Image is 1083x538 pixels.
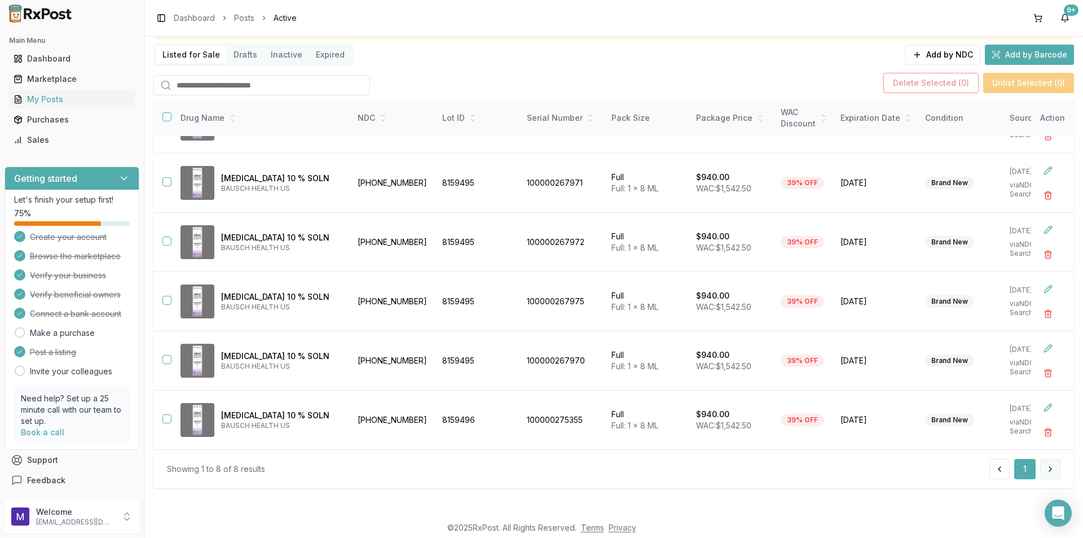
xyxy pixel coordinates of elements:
[781,236,824,248] div: 39% OFF
[351,272,435,331] td: [PHONE_NUMBER]
[605,100,689,137] th: Pack Size
[1038,244,1058,265] button: Delete
[221,291,342,303] p: [MEDICAL_DATA] 10 % SOLN
[30,289,121,300] span: Verify beneficial owners
[5,131,139,149] button: Sales
[309,46,351,64] button: Expired
[442,112,513,124] div: Lot ID
[180,166,214,200] img: Jublia 10 % SOLN
[520,272,605,331] td: 100000267975
[30,270,106,281] span: Verify your business
[985,45,1074,65] button: Add by Barcode
[274,12,297,24] span: Active
[696,112,767,124] div: Package Price
[14,94,130,105] div: My Posts
[174,12,297,24] nav: breadcrumb
[156,46,227,64] button: Listed for Sale
[180,344,214,378] img: Jublia 10 % SOLN
[1010,418,1053,436] p: via NDC Search
[27,475,65,486] span: Feedback
[351,391,435,450] td: [PHONE_NUMBER]
[1010,240,1053,258] p: via NDC Search
[696,302,751,312] span: WAC: $1,542.50
[905,45,980,65] button: Add by NDC
[5,70,139,88] button: Marketplace
[1010,226,1053,235] p: [DATE]
[167,463,265,475] div: Showing 1 to 8 of 8 results
[1038,363,1058,383] button: Delete
[1038,160,1058,181] button: Edit
[696,172,729,183] p: $940.00
[351,213,435,272] td: [PHONE_NUMBER]
[180,112,342,124] div: Drug Name
[221,351,342,362] p: [MEDICAL_DATA] 10 % SOLN
[1038,397,1058,418] button: Edit
[840,355,912,366] span: [DATE]
[781,355,824,367] div: 39% OFF
[221,410,342,421] p: [MEDICAL_DATA] 10 % SOLN
[221,362,342,371] p: BAUSCH HEALTH US
[234,12,254,24] a: Posts
[605,213,689,272] td: Full
[36,506,115,518] p: Welcome
[30,347,76,358] span: Post a listing
[520,331,605,391] td: 100000267970
[840,414,912,426] span: [DATE]
[264,46,309,64] button: Inactive
[21,393,123,427] p: Need help? Set up a 25 minute call with our team to set up.
[925,414,974,426] div: Brand New
[221,173,342,184] p: [MEDICAL_DATA] 10 % SOLN
[1010,358,1053,377] p: via NDC Search
[5,50,139,68] button: Dashboard
[358,112,429,124] div: NDC
[30,308,121,320] span: Connect a bank account
[14,194,130,205] p: Let's finish your setup first!
[30,231,107,243] span: Create your account
[5,470,139,491] button: Feedback
[840,177,912,189] span: [DATE]
[925,177,974,189] div: Brand New
[1038,220,1058,240] button: Edit
[36,518,115,527] p: [EMAIL_ADDRESS][DOMAIN_NAME]
[1010,181,1053,199] p: via NDC Search
[9,36,135,45] h2: Main Menu
[5,111,139,129] button: Purchases
[605,154,689,213] td: Full
[221,421,342,430] p: BAUSCH HEALTH US
[840,237,912,248] span: [DATE]
[1010,404,1053,413] p: [DATE]
[1064,5,1078,16] div: 9+
[781,414,824,426] div: 39% OFF
[5,90,139,108] button: My Posts
[840,112,912,124] div: Expiration Date
[14,73,130,85] div: Marketplace
[14,172,77,185] h3: Getting started
[1010,286,1053,295] p: [DATE]
[696,231,729,242] p: $940.00
[696,361,751,371] span: WAC: $1,542.50
[781,295,824,308] div: 39% OFF
[30,327,95,339] a: Make a purchase
[11,508,29,526] img: User avatar
[696,243,751,252] span: WAC: $1,542.50
[30,251,121,262] span: Browse the marketplace
[435,154,520,213] td: 8159495
[925,355,974,367] div: Brand New
[1038,279,1058,299] button: Edit
[696,290,729,301] p: $940.00
[9,49,135,69] a: Dashboard
[520,391,605,450] td: 100000275355
[351,331,435,391] td: [PHONE_NUMBER]
[605,272,689,331] td: Full
[696,183,751,193] span: WAC: $1,542.50
[611,361,658,371] span: Full: 1 x 8 ML
[174,12,215,24] a: Dashboard
[5,450,139,470] button: Support
[918,100,1003,137] th: Condition
[1038,338,1058,358] button: Edit
[696,409,729,420] p: $940.00
[9,89,135,110] a: My Posts
[221,243,342,252] p: BAUSCH HEALTH US
[1010,167,1053,176] p: [DATE]
[1038,304,1058,324] button: Delete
